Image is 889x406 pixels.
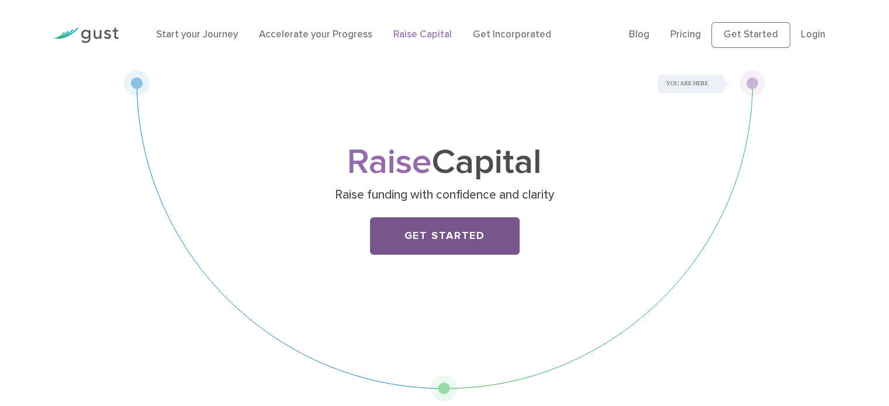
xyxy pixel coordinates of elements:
[53,27,119,43] img: Gust Logo
[347,141,432,183] span: Raise
[629,29,649,40] a: Blog
[214,147,676,179] h1: Capital
[218,187,671,203] p: Raise funding with confidence and clarity
[711,22,790,48] a: Get Started
[393,29,452,40] a: Raise Capital
[370,217,520,255] a: Get Started
[259,29,372,40] a: Accelerate your Progress
[473,29,551,40] a: Get Incorporated
[156,29,238,40] a: Start your Journey
[801,29,825,40] a: Login
[670,29,701,40] a: Pricing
